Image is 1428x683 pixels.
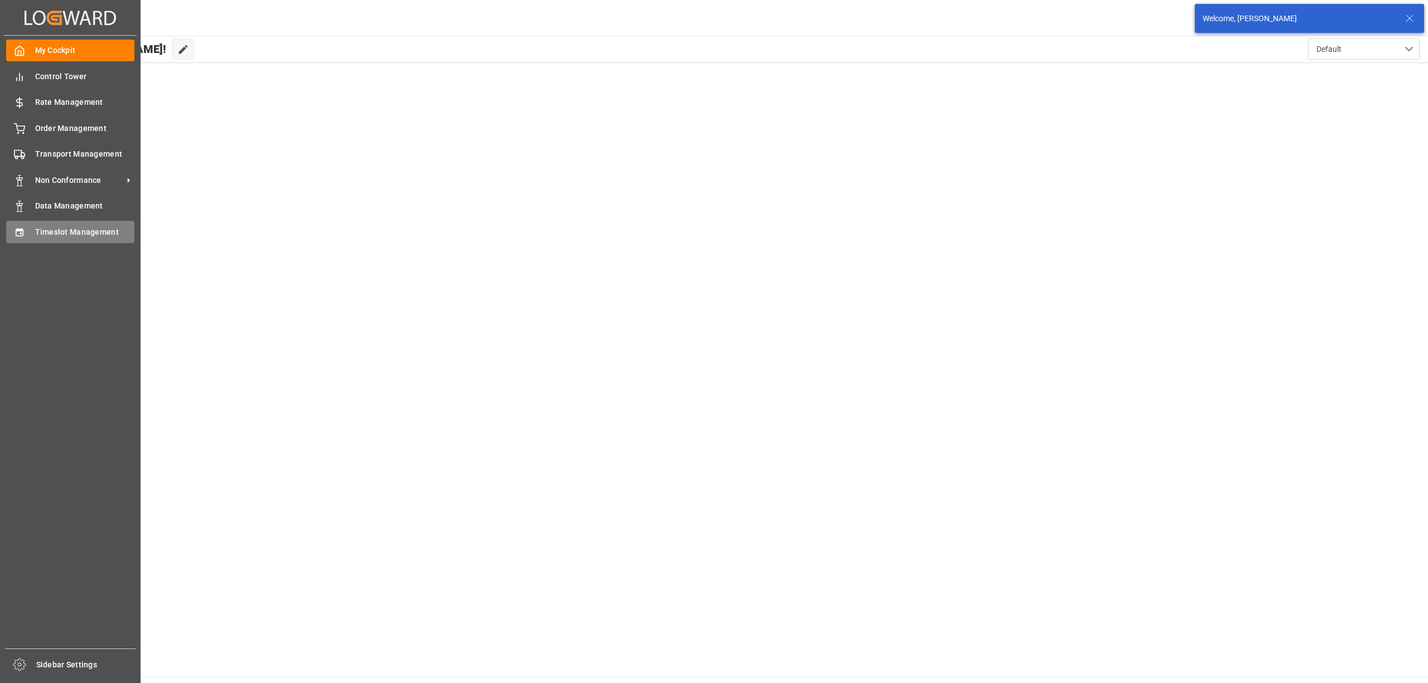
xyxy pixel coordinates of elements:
button: open menu [1308,38,1420,60]
a: Transport Management [6,143,134,165]
span: Sidebar Settings [36,659,136,671]
span: Data Management [35,200,135,212]
a: My Cockpit [6,40,134,61]
div: Welcome, [PERSON_NAME] [1203,13,1395,25]
span: Transport Management [35,148,135,160]
span: Timeslot Management [35,226,135,238]
span: Default [1316,43,1342,55]
span: Rate Management [35,96,135,108]
a: Data Management [6,195,134,217]
span: My Cockpit [35,45,135,56]
a: Rate Management [6,91,134,113]
a: Order Management [6,117,134,139]
span: Control Tower [35,71,135,83]
a: Timeslot Management [6,221,134,243]
a: Control Tower [6,65,134,87]
span: Order Management [35,123,135,134]
span: Non Conformance [35,175,123,186]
